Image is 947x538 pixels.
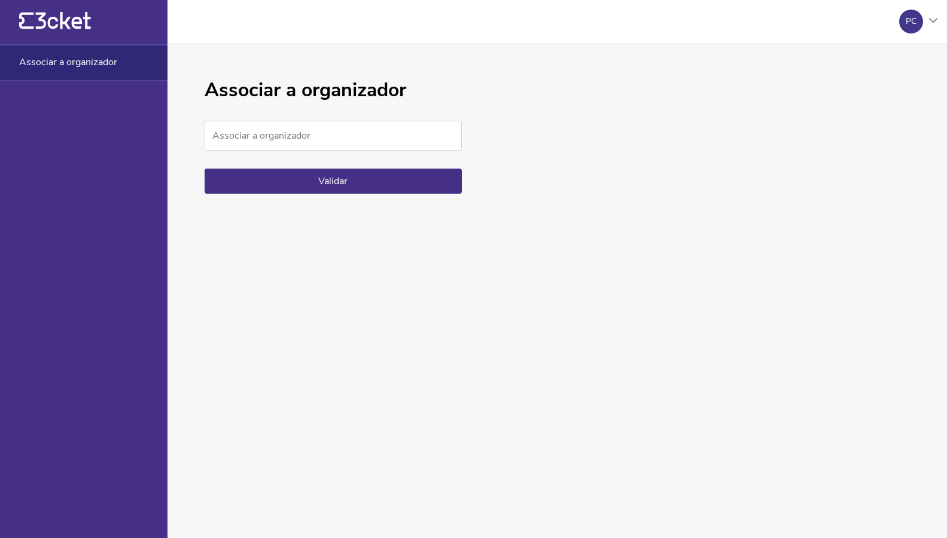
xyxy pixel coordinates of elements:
span: Associar a organizador [19,57,117,68]
a: {' '} [19,24,91,32]
g: {' '} [19,13,34,29]
button: Validar [205,169,462,194]
h1: Associar a organizador [205,80,462,102]
div: PC [906,17,916,26]
input: Associar a organizador [205,121,462,151]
